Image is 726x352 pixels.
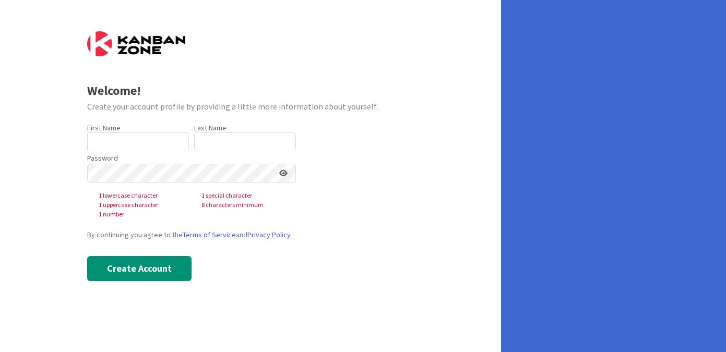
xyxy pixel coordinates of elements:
a: Privacy Policy [247,230,291,239]
button: Create Account [87,256,192,281]
a: Terms of Service [183,230,236,239]
span: 1 number [90,210,193,219]
div: Create your account profile by providing a little more information about yourself. [87,100,414,113]
img: Kanban Zone [87,31,185,56]
div: Welcome! [87,81,414,100]
span: 8 characters minimum [193,200,296,210]
span: 1 uppercase character [90,200,193,210]
label: First Name [87,123,121,132]
div: By continuing you agree to the and [87,229,414,240]
label: Last Name [194,123,227,132]
span: 1 special character [193,191,296,200]
label: Password [87,153,118,164]
span: 1 lowercase character [90,191,193,200]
